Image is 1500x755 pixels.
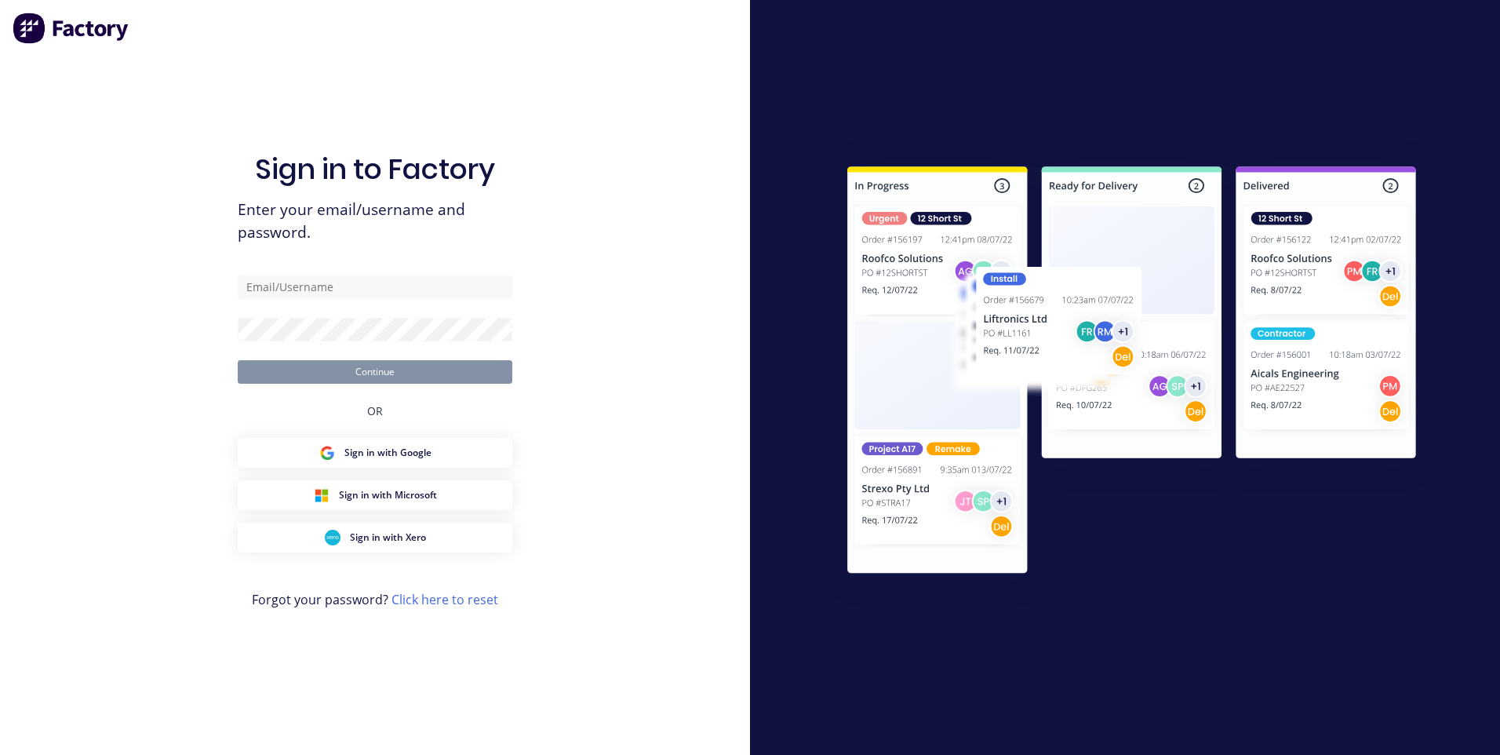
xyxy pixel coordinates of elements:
input: Email/Username [238,275,512,299]
img: Google Sign in [319,445,335,461]
span: Sign in with Google [344,446,431,460]
span: Enter your email/username and password. [238,199,512,244]
div: OR [367,384,383,438]
h1: Sign in to Factory [255,152,495,186]
button: Google Sign inSign in with Google [238,438,512,468]
span: Sign in with Microsoft [339,488,437,502]
span: Sign in with Xero [350,531,426,545]
a: Click here to reset [391,591,498,608]
button: Xero Sign inSign in with Xero [238,523,512,553]
span: Forgot your password? [252,590,498,609]
img: Xero Sign in [325,530,340,545]
img: Factory [13,13,130,44]
img: Sign in [813,135,1451,611]
img: Microsoft Sign in [314,487,329,503]
button: Continue [238,360,512,384]
button: Microsoft Sign inSign in with Microsoft [238,480,512,510]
